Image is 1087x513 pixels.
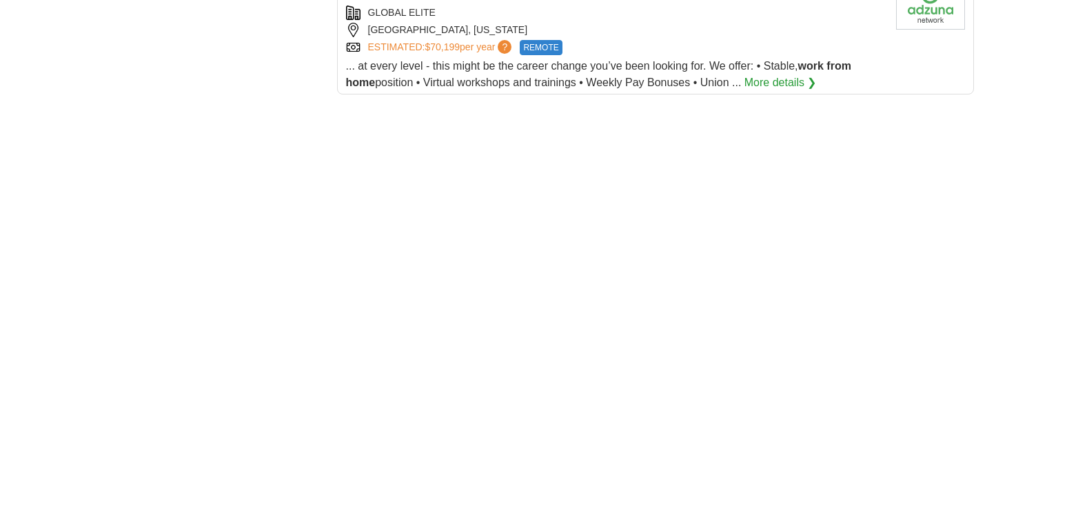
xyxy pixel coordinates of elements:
strong: home [346,77,376,88]
strong: work [798,60,824,72]
strong: from [826,60,851,72]
span: REMOTE [520,40,562,55]
div: [GEOGRAPHIC_DATA], [US_STATE] [346,23,885,37]
span: ? [498,40,511,54]
span: $70,199 [425,41,460,52]
a: ESTIMATED:$70,199per year? [368,40,515,55]
span: ... at every level - this might be the career change you’ve been looking for. We offer: • Stable,... [346,60,851,88]
div: GLOBAL ELITE [346,6,885,20]
a: More details ❯ [744,74,817,91]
